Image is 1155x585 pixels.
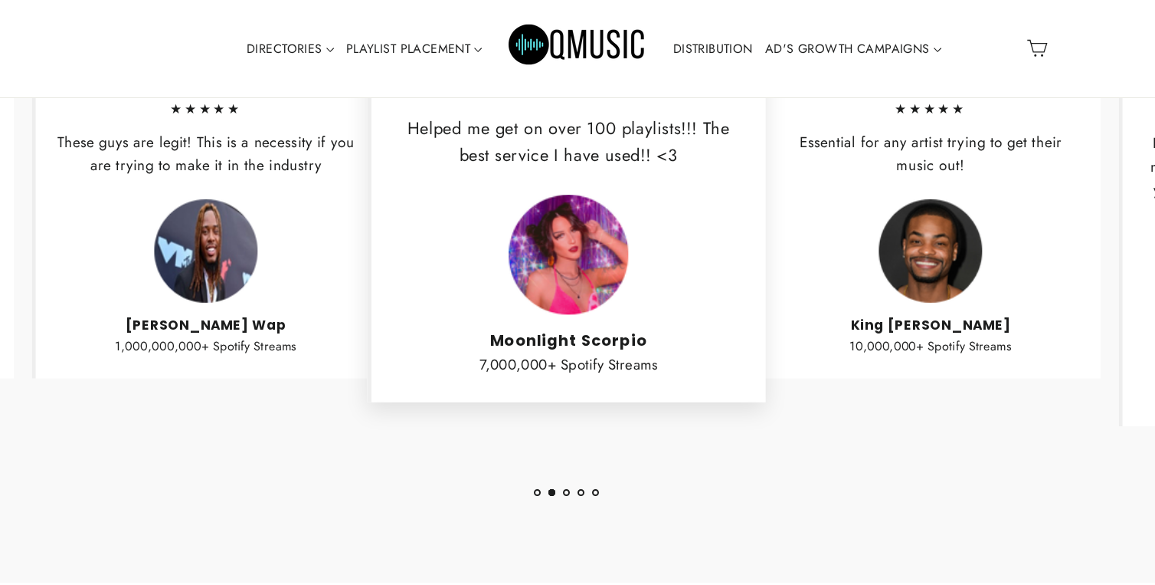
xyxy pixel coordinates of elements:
[397,354,741,377] p: 7,000,000+ Spotify Streams
[509,14,646,83] img: Q Music Promotions
[534,489,541,496] button: 1
[548,489,555,496] button: 2
[577,489,584,496] button: 4
[563,489,570,496] button: 3
[340,31,489,67] a: PLAYLIST PLACEMENT
[782,99,1079,120] span: ★★★★★
[397,116,741,169] p: Helped me get on over 100 playlists!!! The best service I have used!! <3
[57,317,355,334] cite: [PERSON_NAME] Wap
[57,99,355,120] span: ★★★★★
[667,31,759,67] a: DISTRIBUTION
[57,337,355,357] p: 1,000,000,000+ Spotify Streams
[782,131,1079,178] p: Essential for any artist trying to get their music out!
[397,332,741,350] cite: Moonlight Scorpio
[592,489,599,496] button: 5
[240,31,340,67] a: DIRECTORIES
[782,337,1079,357] p: 10,000,000+ Spotify Streams
[759,31,947,67] a: AD'S GROWTH CAMPAIGNS
[192,4,963,94] div: Primary
[57,131,355,178] p: These guys are legit! This is a necessity if you are trying to make it in the industry
[782,317,1079,334] cite: King [PERSON_NAME]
